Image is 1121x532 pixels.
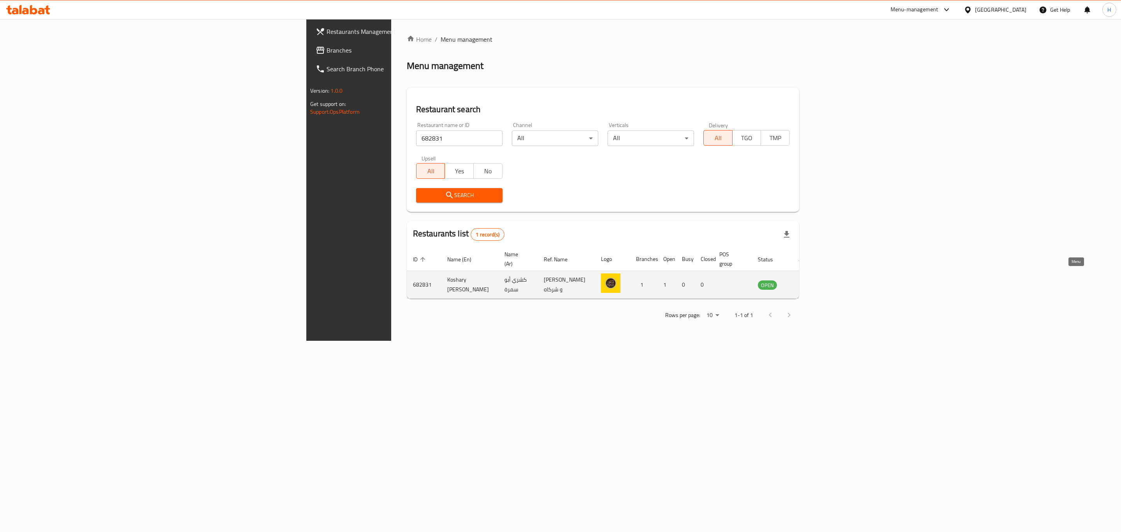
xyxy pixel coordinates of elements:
[694,271,713,299] td: 0
[416,163,445,179] button: All
[777,225,796,244] div: Export file
[601,273,620,293] img: Koshary Abo Samra
[758,255,783,264] span: Status
[310,107,360,117] a: Support.OpsPlatform
[975,5,1026,14] div: [GEOGRAPHIC_DATA]
[792,247,819,271] th: Action
[471,231,504,238] span: 1 record(s)
[694,247,713,271] th: Closed
[416,188,503,203] button: Search
[447,255,481,264] span: Name (En)
[665,310,700,320] p: Rows per page:
[709,122,728,128] label: Delivery
[473,163,503,179] button: No
[703,130,733,146] button: All
[477,166,499,177] span: No
[309,60,494,78] a: Search Branch Phone
[734,310,753,320] p: 1-1 of 1
[327,46,487,55] span: Branches
[407,247,819,299] table: enhanced table
[498,271,538,299] td: كشري أبو سمرة
[420,166,442,177] span: All
[758,281,777,290] span: OPEN
[327,64,487,74] span: Search Branch Phone
[657,247,676,271] th: Open
[416,104,790,115] h2: Restaurant search
[512,130,598,146] div: All
[891,5,938,14] div: Menu-management
[422,190,496,200] span: Search
[330,86,343,96] span: 1.0.0
[310,99,346,109] span: Get support on:
[761,130,790,146] button: TMP
[413,255,428,264] span: ID
[309,41,494,60] a: Branches
[630,247,657,271] th: Branches
[413,228,504,241] h2: Restaurants list
[732,130,761,146] button: TGO
[445,163,474,179] button: Yes
[608,130,694,146] div: All
[416,130,503,146] input: Search for restaurant name or ID..
[657,271,676,299] td: 1
[538,271,595,299] td: [PERSON_NAME] و شركاه
[764,132,787,144] span: TMP
[448,166,471,177] span: Yes
[309,22,494,41] a: Restaurants Management
[504,250,528,268] span: Name (Ar)
[327,27,487,36] span: Restaurants Management
[703,310,722,321] div: Rows per page:
[422,155,436,161] label: Upsell
[758,280,777,290] div: OPEN
[736,132,758,144] span: TGO
[676,271,694,299] td: 0
[676,247,694,271] th: Busy
[630,271,657,299] td: 1
[310,86,329,96] span: Version:
[719,250,742,268] span: POS group
[595,247,630,271] th: Logo
[544,255,578,264] span: Ref. Name
[407,35,799,44] nav: breadcrumb
[471,228,504,241] div: Total records count
[1107,5,1111,14] span: H
[707,132,729,144] span: All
